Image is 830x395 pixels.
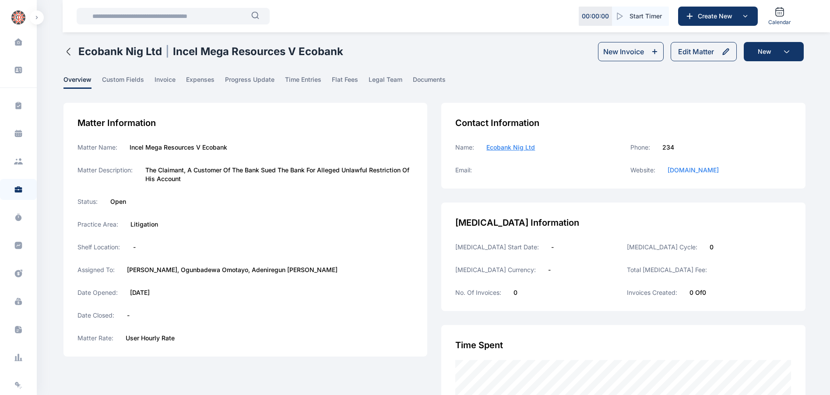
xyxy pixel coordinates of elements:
[102,75,155,89] a: custom fields
[77,143,117,152] label: Matter Name:
[689,288,706,297] label: 0 of 0
[186,75,215,89] span: expenses
[630,143,650,152] label: Phone:
[285,75,321,89] span: time entries
[77,266,115,274] label: Assigned To:
[671,42,737,61] button: Edit Matter
[126,334,175,343] label: User Hourly Rate
[77,288,118,297] label: Date Opened:
[186,75,225,89] a: expenses
[165,45,169,59] span: |
[710,243,714,252] label: 0
[627,243,697,252] label: [MEDICAL_DATA] Cycle:
[630,12,662,21] span: Start Timer
[332,75,358,89] span: flat fees
[369,75,413,89] a: legal team
[678,7,758,26] button: Create New
[77,311,115,320] label: Date Closed:
[77,220,118,229] label: Practice Area:
[455,288,501,297] label: No. of Invoices:
[133,243,136,252] label: -
[285,75,332,89] a: time entries
[127,311,130,320] label: -
[582,12,609,21] p: 00 : 00 : 00
[486,143,535,151] span: Ecobank Nig Ltd
[369,75,402,89] span: legal team
[63,75,91,89] span: overview
[765,3,795,29] a: Calendar
[130,143,227,152] label: Incel Mega Resources V Ecobank
[455,166,472,175] label: Email:
[744,42,804,61] button: New
[630,166,655,175] label: Website:
[77,166,133,183] label: Matter Description:
[668,166,719,175] a: [DOMAIN_NAME]
[678,46,714,57] div: Edit Matter
[63,75,102,89] a: overview
[513,288,517,297] label: 0
[455,143,474,152] label: Name:
[173,45,343,59] h1: Incel Mega Resources V Ecobank
[455,339,791,351] div: Time Spent
[598,42,664,61] button: New Invoice
[413,75,456,89] a: documents
[225,75,274,89] span: progress update
[627,288,677,297] label: Invoices Created:
[155,75,176,89] span: invoice
[486,143,535,152] a: Ecobank Nig Ltd
[110,197,126,206] label: Open
[77,197,98,206] label: Status:
[155,75,186,89] a: invoice
[768,19,791,26] span: Calendar
[130,288,150,297] label: [DATE]
[551,243,554,252] label: -
[102,75,144,89] span: custom fields
[455,217,791,229] div: [MEDICAL_DATA] Information
[627,266,707,274] label: Total [MEDICAL_DATA] Fee:
[455,266,536,274] label: [MEDICAL_DATA] Currency:
[548,266,551,274] label: -
[77,243,121,252] label: Shelf Location:
[78,45,162,59] h1: Ecobank Nig Ltd
[130,220,158,229] label: Litigation
[225,75,285,89] a: progress update
[77,117,414,129] div: Matter Information
[332,75,369,89] a: flat fees
[77,334,113,343] label: Matter Rate:
[145,166,414,183] label: The Claimant, A Customer Of The Bank Sued The Bank For Alleged Unlawful Restriction Of His Account
[612,7,669,26] button: Start Timer
[455,243,539,252] label: [MEDICAL_DATA] Start Date:
[662,143,674,152] label: 234
[603,46,644,57] div: New Invoice
[413,75,446,89] span: documents
[127,266,338,274] label: [PERSON_NAME], Ogunbadewa omotayo, Adeniregun [PERSON_NAME]
[694,12,740,21] span: Create New
[455,117,791,129] div: Contact Information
